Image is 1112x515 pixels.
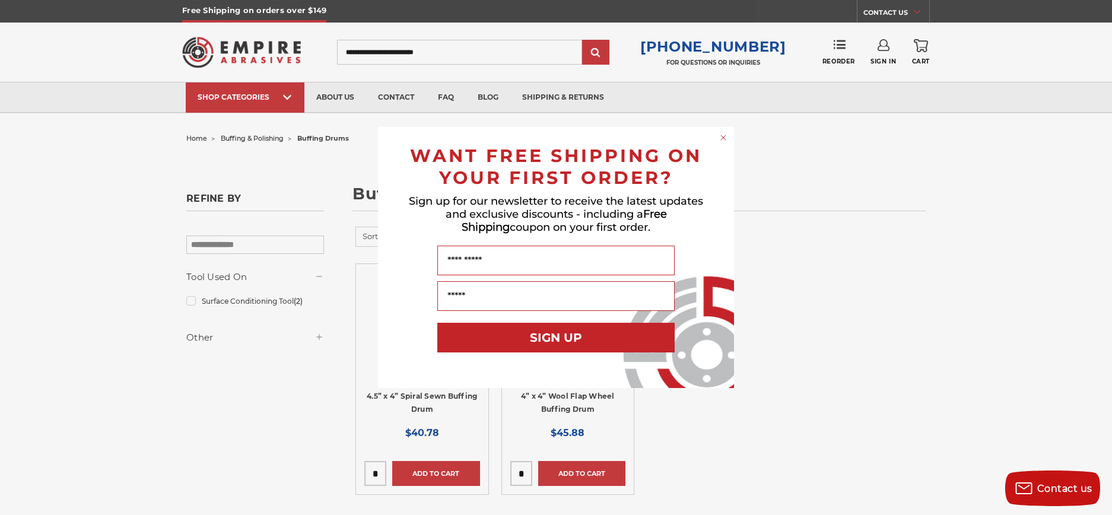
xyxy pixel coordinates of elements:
span: Sign up for our newsletter to receive the latest updates and exclusive discounts - including a co... [409,195,703,234]
span: WANT FREE SHIPPING ON YOUR FIRST ORDER? [410,145,702,189]
button: Contact us [1005,471,1100,506]
span: Contact us [1037,483,1092,494]
span: Free Shipping [462,208,667,234]
button: SIGN UP [437,323,675,352]
button: Close dialog [717,132,729,144]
